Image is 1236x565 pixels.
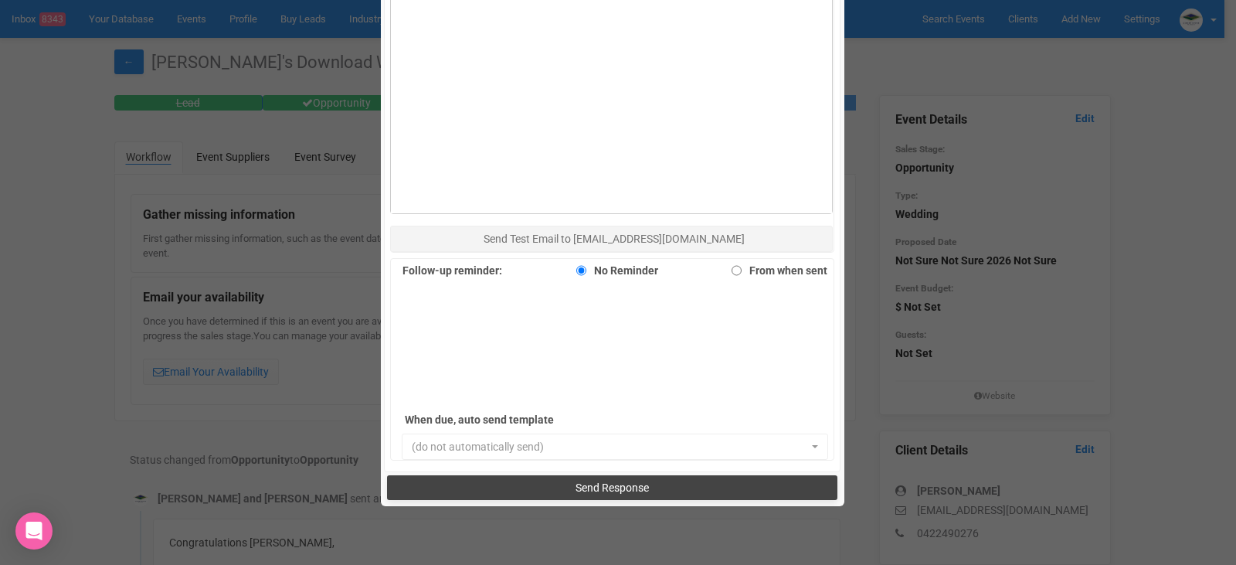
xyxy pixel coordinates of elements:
label: When due, auto send template [405,409,621,431]
label: Follow-up reminder: [402,260,502,281]
span: (do not automatically send) [412,439,809,454]
label: No Reminder [569,260,658,281]
div: Open Intercom Messenger [15,512,53,550]
span: Send Response [576,482,649,494]
label: From when sent [724,260,827,281]
span: Send Test Email to [EMAIL_ADDRESS][DOMAIN_NAME] [484,233,745,245]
